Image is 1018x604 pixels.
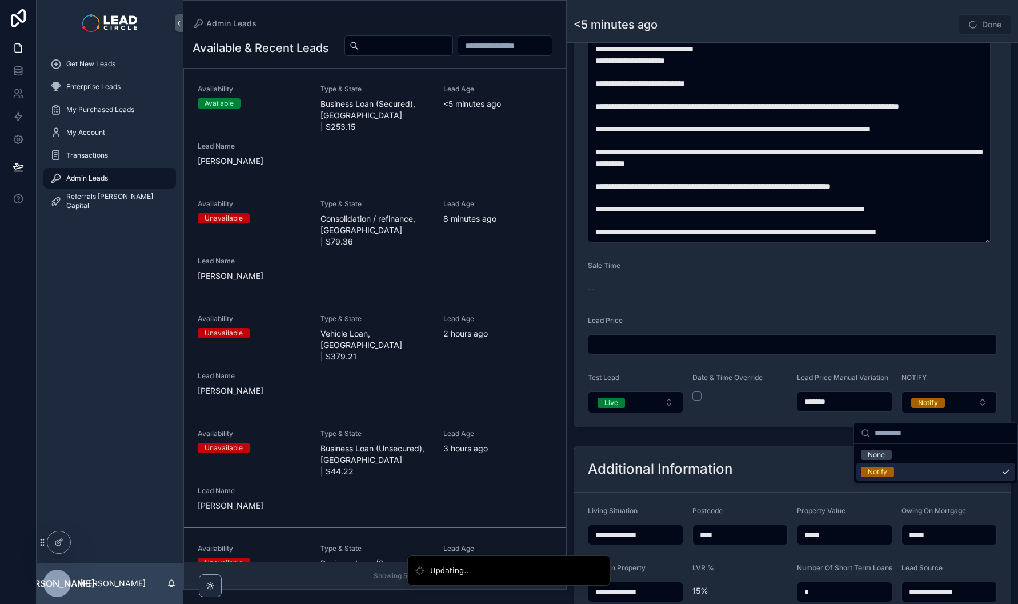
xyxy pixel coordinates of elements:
[320,98,430,133] span: Business Loan (Secured), [GEOGRAPHIC_DATA] | $253.15
[198,257,307,266] span: Lead Name
[205,98,234,109] div: Available
[443,98,552,110] span: <5 minutes ago
[320,443,430,477] span: Business Loan (Unsecured), [GEOGRAPHIC_DATA] | $44.22
[193,40,329,56] h1: Available & Recent Leads
[443,85,552,94] span: Lead Age
[692,585,788,597] span: 15%
[918,398,938,408] div: Notify
[206,18,256,29] span: Admin Leads
[797,373,888,382] span: Lead Price Manual Variation
[198,270,307,282] span: [PERSON_NAME]
[588,391,683,413] button: Select Button
[43,191,176,211] a: Referrals [PERSON_NAME] Capital
[443,429,552,438] span: Lead Age
[43,54,176,74] a: Get New Leads
[588,283,595,294] span: --
[901,391,997,413] button: Select Button
[43,168,176,189] a: Admin Leads
[588,373,619,382] span: Test Lead
[901,506,966,515] span: Owing On Mortgage
[43,99,176,120] a: My Purchased Leads
[198,385,307,397] span: [PERSON_NAME]
[868,467,887,477] div: Notify
[443,199,552,209] span: Lead Age
[430,565,471,577] div: Updating...
[901,373,927,382] span: NOTIFY
[82,14,137,32] img: App logo
[184,183,566,298] a: AvailabilityUnavailableType & StateConsolidation / refinance, [GEOGRAPHIC_DATA] | $79.36Lead Age8...
[205,558,243,568] div: Unavailable
[205,213,243,223] div: Unavailable
[901,563,943,572] span: Lead Source
[797,506,845,515] span: Property Value
[198,314,307,323] span: Availability
[604,398,618,408] div: Live
[198,500,307,511] span: [PERSON_NAME]
[37,46,183,226] div: scrollable content
[198,429,307,438] span: Availability
[588,261,620,270] span: Sale Time
[43,122,176,143] a: My Account
[66,128,105,137] span: My Account
[198,199,307,209] span: Availability
[374,571,460,581] span: Showing 50 of 1225 results
[320,213,430,247] span: Consolidation / refinance, [GEOGRAPHIC_DATA] | $79.36
[588,460,732,478] h2: Additional Information
[320,429,430,438] span: Type & State
[198,371,307,381] span: Lead Name
[198,486,307,495] span: Lead Name
[320,544,430,553] span: Type & State
[320,199,430,209] span: Type & State
[205,328,243,338] div: Unavailable
[66,192,165,210] span: Referrals [PERSON_NAME] Capital
[868,450,885,460] div: None
[692,506,723,515] span: Postcode
[692,373,763,382] span: Date & Time Override
[320,85,430,94] span: Type & State
[80,578,146,589] p: [PERSON_NAME]
[66,82,121,91] span: Enterprise Leads
[443,544,552,553] span: Lead Age
[198,544,307,553] span: Availability
[588,506,638,515] span: Living Situation
[198,142,307,151] span: Lead Name
[574,17,658,33] h1: <5 minutes ago
[198,155,307,167] span: [PERSON_NAME]
[443,213,552,225] span: 8 minutes ago
[692,563,714,572] span: LVR %
[66,174,108,183] span: Admin Leads
[193,18,256,29] a: Admin Leads
[184,69,566,183] a: AvailabilityAvailableType & StateBusiness Loan (Secured), [GEOGRAPHIC_DATA] | $253.15Lead Age<5 m...
[854,444,1017,483] div: Suggestions
[184,298,566,413] a: AvailabilityUnavailableType & StateVehicle Loan, [GEOGRAPHIC_DATA] | $379.21Lead Age2 hours agoLe...
[320,328,430,362] span: Vehicle Loan, [GEOGRAPHIC_DATA] | $379.21
[66,59,115,69] span: Get New Leads
[443,443,552,454] span: 3 hours ago
[184,413,566,528] a: AvailabilityUnavailableType & StateBusiness Loan (Unsecured), [GEOGRAPHIC_DATA] | $44.22Lead Age3...
[43,77,176,97] a: Enterprise Leads
[19,577,95,590] span: [PERSON_NAME]
[66,105,134,114] span: My Purchased Leads
[43,145,176,166] a: Transactions
[588,563,646,572] span: Equity In Property
[320,558,430,592] span: Business Loan (Secured), [GEOGRAPHIC_DATA] | $32.88
[205,443,243,453] div: Unavailable
[66,151,108,160] span: Transactions
[198,85,307,94] span: Availability
[320,314,430,323] span: Type & State
[588,316,623,325] span: Lead Price
[797,563,892,572] span: Number Of Short Term Loans
[443,328,552,339] span: 2 hours ago
[443,314,552,323] span: Lead Age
